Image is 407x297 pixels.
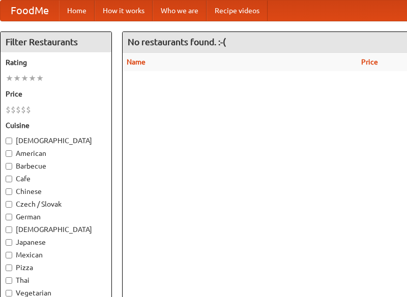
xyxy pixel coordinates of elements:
label: Pizza [6,262,106,273]
input: [DEMOGRAPHIC_DATA] [6,138,12,144]
a: Price [361,58,378,66]
li: ★ [36,73,44,84]
h5: Cuisine [6,120,106,130]
input: Barbecue [6,163,12,170]
li: ★ [28,73,36,84]
a: Home [59,1,95,21]
input: German [6,214,12,220]
h4: Filter Restaurants [1,32,111,52]
label: American [6,148,106,158]
label: German [6,212,106,222]
label: Czech / Slovak [6,199,106,209]
li: $ [6,104,11,115]
li: $ [21,104,26,115]
a: Name [127,58,146,66]
li: ★ [6,73,13,84]
input: Chinese [6,188,12,195]
li: $ [26,104,31,115]
label: Japanese [6,237,106,247]
label: Chinese [6,186,106,196]
label: [DEMOGRAPHIC_DATA] [6,136,106,146]
li: $ [11,104,16,115]
label: Thai [6,275,106,285]
h5: Rating [6,57,106,68]
input: Pizza [6,265,12,271]
label: Cafe [6,174,106,184]
input: Thai [6,277,12,284]
label: Mexican [6,250,106,260]
input: Cafe [6,176,12,182]
ng-pluralize: No restaurants found. :-( [128,37,226,47]
li: ★ [13,73,21,84]
h5: Price [6,89,106,99]
a: Who we are [153,1,207,21]
input: American [6,150,12,157]
a: How it works [95,1,153,21]
input: Vegetarian [6,290,12,296]
a: Recipe videos [207,1,268,21]
label: [DEMOGRAPHIC_DATA] [6,224,106,235]
input: Czech / Slovak [6,201,12,208]
li: ★ [21,73,28,84]
input: Mexican [6,252,12,258]
a: FoodMe [1,1,59,21]
li: $ [16,104,21,115]
label: Barbecue [6,161,106,171]
input: Japanese [6,239,12,246]
input: [DEMOGRAPHIC_DATA] [6,226,12,233]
